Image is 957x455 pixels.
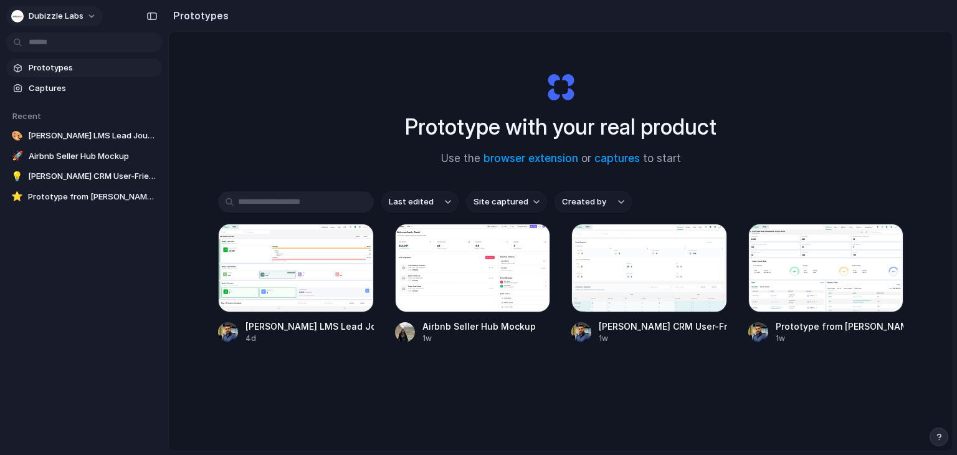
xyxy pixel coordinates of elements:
[599,320,727,333] div: [PERSON_NAME] CRM User-Friendly Dashboard
[474,196,528,208] span: Site captured
[28,130,157,142] span: [PERSON_NAME] LMS Lead Journey Dashboard
[405,110,717,143] h1: Prototype with your real product
[483,152,578,165] a: browser extension
[422,333,536,344] div: 1w
[11,130,23,142] div: 🎨
[6,147,162,166] a: 🚀Airbnb Seller Hub Mockup
[776,333,904,344] div: 1w
[11,150,24,163] div: 🚀
[29,62,157,74] span: Prototypes
[441,151,681,167] span: Use the or to start
[11,191,23,203] div: ⭐
[599,333,727,344] div: 1w
[6,127,162,145] a: 🎨[PERSON_NAME] LMS Lead Journey Dashboard
[381,191,459,213] button: Last edited
[6,6,103,26] button: Dubizzle Labs
[28,170,157,183] span: [PERSON_NAME] CRM User-Friendly Dashboard
[245,320,374,333] div: [PERSON_NAME] LMS Lead Journey Dashboard
[594,152,640,165] a: captures
[555,191,632,213] button: Created by
[6,167,162,186] a: 💡[PERSON_NAME] CRM User-Friendly Dashboard
[6,79,162,98] a: Captures
[562,196,606,208] span: Created by
[466,191,547,213] button: Site captured
[12,111,41,121] span: Recent
[748,224,904,344] a: Prototype from Jarvis CRM DashboardPrototype from [PERSON_NAME] CRM Dashboard1w
[29,82,157,95] span: Captures
[11,170,23,183] div: 💡
[422,320,536,333] div: Airbnb Seller Hub Mockup
[395,224,551,344] a: Airbnb Seller Hub MockupAirbnb Seller Hub Mockup1w
[28,191,157,203] span: Prototype from [PERSON_NAME] CRM Dashboard
[245,333,374,344] div: 4d
[168,8,229,23] h2: Prototypes
[389,196,434,208] span: Last edited
[6,59,162,77] a: Prototypes
[218,224,374,344] a: Jarvis LMS Lead Journey Dashboard[PERSON_NAME] LMS Lead Journey Dashboard4d
[29,10,83,22] span: Dubizzle Labs
[776,320,904,333] div: Prototype from [PERSON_NAME] CRM Dashboard
[29,150,157,163] span: Airbnb Seller Hub Mockup
[6,188,162,206] a: ⭐Prototype from [PERSON_NAME] CRM Dashboard
[571,224,727,344] a: Jarvis CRM User-Friendly Dashboard[PERSON_NAME] CRM User-Friendly Dashboard1w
